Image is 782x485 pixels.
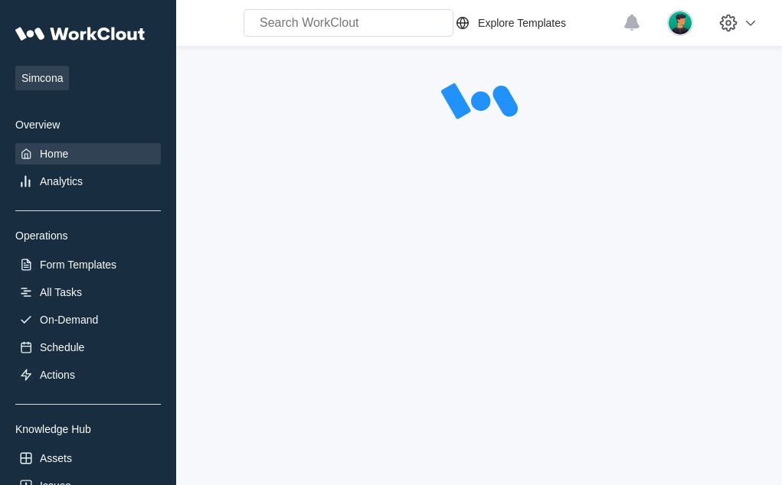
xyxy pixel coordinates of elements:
div: Knowledge Hub [15,423,161,435]
img: user.png [667,10,693,36]
a: Explore Templates [453,14,615,32]
div: Explore Templates [478,17,566,29]
a: Actions [15,364,161,386]
div: On-Demand [40,314,98,326]
div: Operations [15,229,161,242]
input: Search WorkClout [244,9,453,37]
div: Home [40,148,68,160]
a: Home [15,143,161,164]
div: Schedule [40,341,84,353]
a: Schedule [15,337,161,358]
div: Actions [40,369,75,381]
a: Analytics [15,171,161,192]
a: On-Demand [15,309,161,330]
div: All Tasks [40,286,82,298]
a: Form Templates [15,254,161,275]
a: All Tasks [15,282,161,303]
div: Overview [15,119,161,131]
div: Assets [40,452,72,464]
div: Form Templates [40,259,116,271]
span: Simcona [15,66,69,90]
div: Analytics [40,175,83,187]
a: Assets [15,448,161,469]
